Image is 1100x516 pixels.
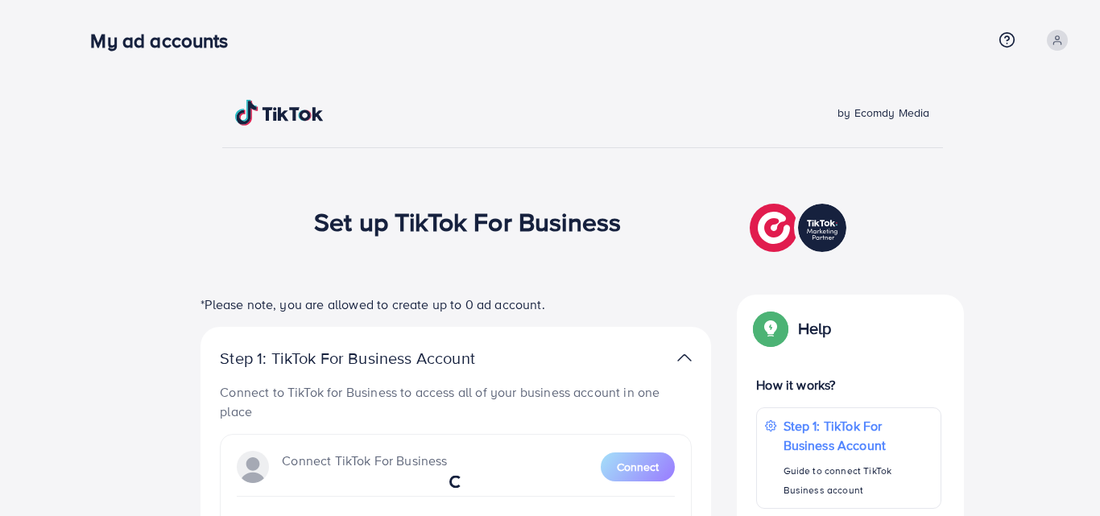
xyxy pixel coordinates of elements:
img: TikTok partner [750,200,850,256]
span: by Ecomdy Media [837,105,929,121]
p: Step 1: TikTok For Business Account [784,416,933,455]
img: TikTok partner [677,346,692,369]
p: Help [798,319,832,338]
p: Step 1: TikTok For Business Account [220,349,526,368]
h3: My ad accounts [90,29,241,52]
p: *Please note, you are allowed to create up to 0 ad account. [201,295,711,314]
p: How it works? [756,375,941,394]
img: TikTok [235,100,324,126]
p: Guide to connect TikTok Business account [784,461,933,500]
img: Popup guide [756,314,785,343]
h1: Set up TikTok For Business [314,206,621,237]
